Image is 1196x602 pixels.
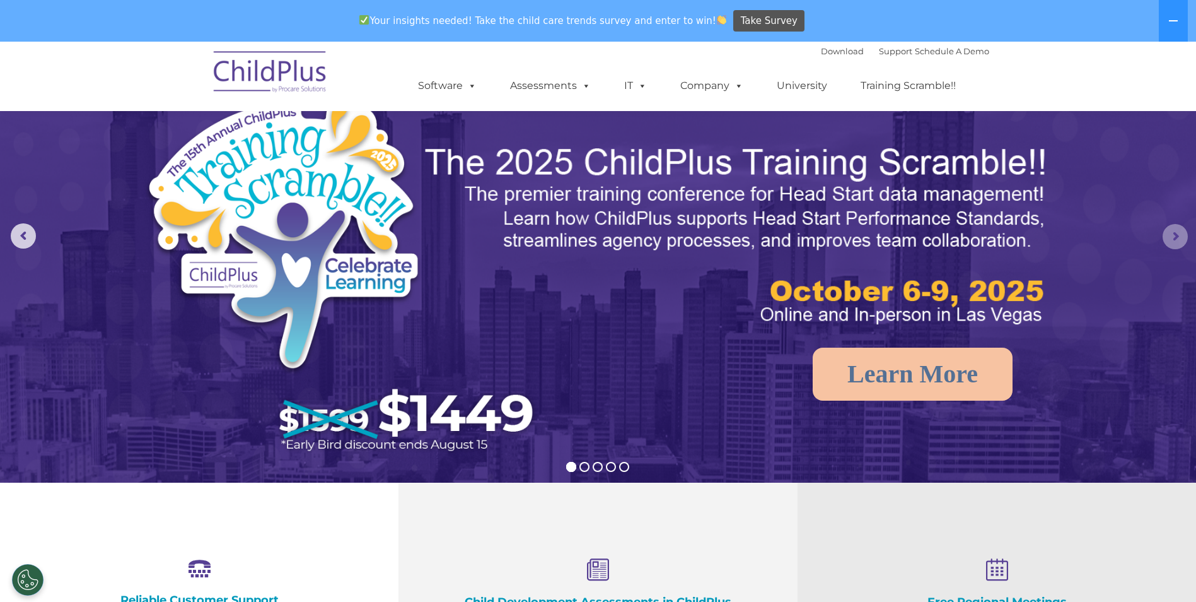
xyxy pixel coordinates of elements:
[12,564,44,596] button: Cookies Settings
[354,8,732,33] span: Your insights needed! Take the child care trends survey and enter to win!
[175,83,214,93] span: Last name
[821,46,989,56] font: |
[497,73,603,98] a: Assessments
[741,10,798,32] span: Take Survey
[733,10,804,32] a: Take Survey
[879,46,912,56] a: Support
[359,15,369,25] img: ✅
[813,348,1013,401] a: Learn More
[764,73,840,98] a: University
[821,46,864,56] a: Download
[175,135,229,145] span: Phone number
[717,15,726,25] img: 👏
[990,466,1196,602] iframe: Chat Widget
[207,42,334,105] img: ChildPlus by Procare Solutions
[405,73,489,98] a: Software
[612,73,659,98] a: IT
[668,73,756,98] a: Company
[848,73,968,98] a: Training Scramble!!
[915,46,989,56] a: Schedule A Demo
